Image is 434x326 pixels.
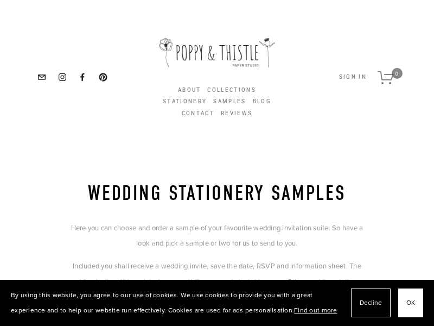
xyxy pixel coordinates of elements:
[339,74,367,80] button: Sign In
[398,289,423,317] button: OK
[182,108,214,120] a: Contact
[406,295,415,311] span: OK
[207,84,256,96] a: Collections
[351,289,391,317] button: Decline
[64,181,370,206] h1: Wedding Stationery Samples
[294,305,337,315] a: Find out more
[213,96,246,108] a: Samples
[163,98,207,104] a: Stationery
[392,68,403,79] span: 0
[360,295,382,311] span: Decline
[253,96,271,108] a: Blog
[221,108,252,120] a: Reviews
[178,87,201,93] a: About
[159,38,276,71] img: Poppy &amp; Thistle
[11,287,340,318] p: By using this website, you agree to our use of cookies. We use cookies to provide you with a grea...
[372,58,408,96] a: 0 items in cart
[64,220,370,251] p: Here you can choose and order a sample of your favourite wedding invitation suite. So have a look...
